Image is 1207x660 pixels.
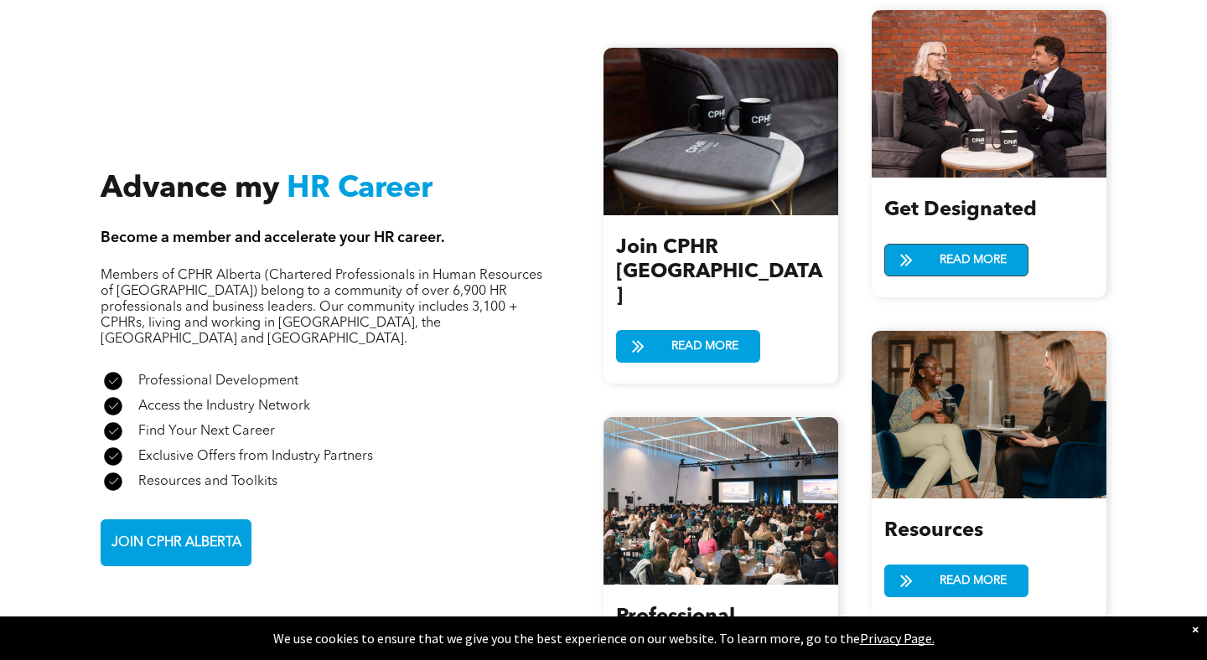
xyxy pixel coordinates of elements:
a: READ MORE [616,330,760,363]
span: Find Your Next Career [138,425,275,438]
span: Resources and Toolkits [138,475,277,488]
a: READ MORE [884,565,1028,597]
span: Get Designated [884,200,1037,220]
span: READ MORE [934,565,1013,596]
span: JOIN CPHR ALBERTA [106,527,247,559]
span: Members of CPHR Alberta (Chartered Professionals in Human Resources of [GEOGRAPHIC_DATA]) belong ... [101,269,542,346]
span: Exclusive Offers from Industry Partners [138,450,373,463]
a: JOIN CPHR ALBERTA [101,519,251,566]
span: Professional Development [616,607,749,652]
span: Become a member and accelerate your HR career. [101,230,445,245]
span: Resources [884,521,983,541]
a: Privacy Page. [860,630,935,647]
span: Join CPHR [GEOGRAPHIC_DATA] [616,238,822,307]
span: READ MORE [666,331,744,362]
span: HR Career [287,174,433,204]
span: READ MORE [934,245,1013,276]
span: Professional Development [138,374,298,388]
div: Dismiss notification [1192,621,1199,637]
span: Advance my [101,174,279,204]
span: Access the Industry Network [138,400,310,413]
a: READ MORE [884,244,1028,276]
